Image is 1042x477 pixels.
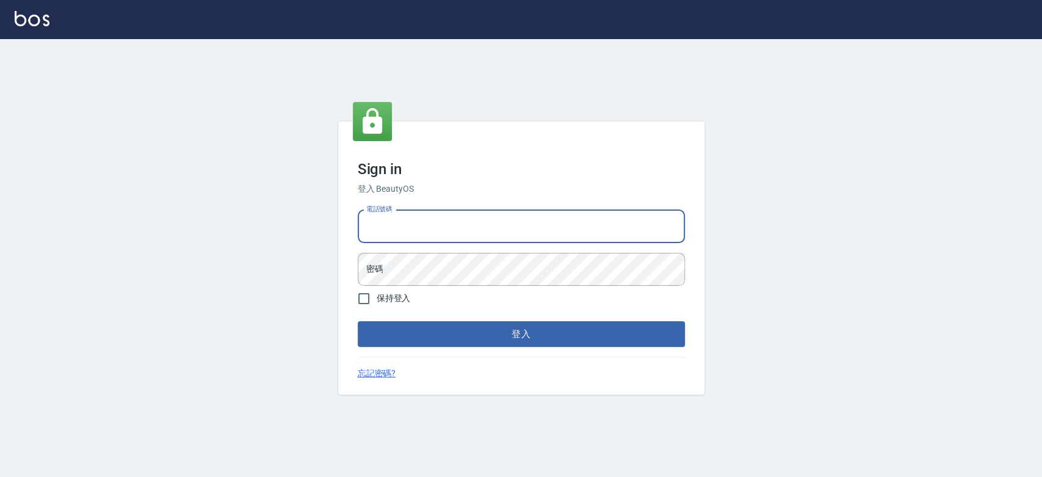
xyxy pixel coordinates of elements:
h6: 登入 BeautyOS [358,183,685,195]
img: Logo [15,11,49,26]
span: 保持登入 [377,292,411,305]
label: 電話號碼 [366,205,392,214]
h3: Sign in [358,161,685,178]
button: 登入 [358,321,685,347]
a: 忘記密碼? [358,367,396,380]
